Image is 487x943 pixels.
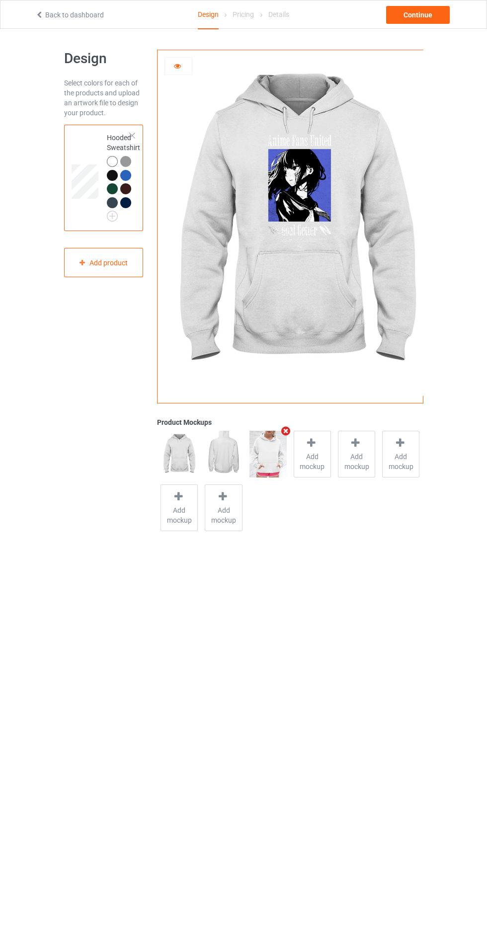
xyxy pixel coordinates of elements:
[107,211,118,222] img: svg+xml;base64,PD94bWwgdmVyc2lvbj0iMS4wIiBlbmNvZGluZz0iVVRGLTgiPz4KPHN2ZyB3aWR0aD0iMjJweCIgaGVpZ2...
[280,426,292,436] i: Remove mockup
[161,431,198,477] img: regular.jpg
[161,505,197,525] span: Add mockup
[205,484,242,531] div: Add mockup
[157,417,423,427] div: Product Mockups
[338,431,375,477] div: Add mockup
[294,452,330,471] span: Add mockup
[107,133,140,218] div: Hooded Sweatshirt
[205,431,242,477] img: regular.jpg
[205,505,242,525] span: Add mockup
[198,0,219,29] div: Design
[64,248,144,277] div: Add product
[64,125,144,231] div: Hooded Sweatshirt
[386,6,450,24] div: Continue
[382,431,419,477] div: Add mockup
[64,78,144,118] div: Select colors for each of the products and upload an artwork file to design your product.
[233,0,254,28] div: Pricing
[268,0,289,28] div: Details
[64,50,144,68] h1: Design
[161,484,198,531] div: Add mockup
[249,431,287,477] img: regular.jpg
[35,11,104,19] a: Back to dashboard
[294,431,331,477] div: Add mockup
[338,452,375,471] span: Add mockup
[383,452,419,471] span: Add mockup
